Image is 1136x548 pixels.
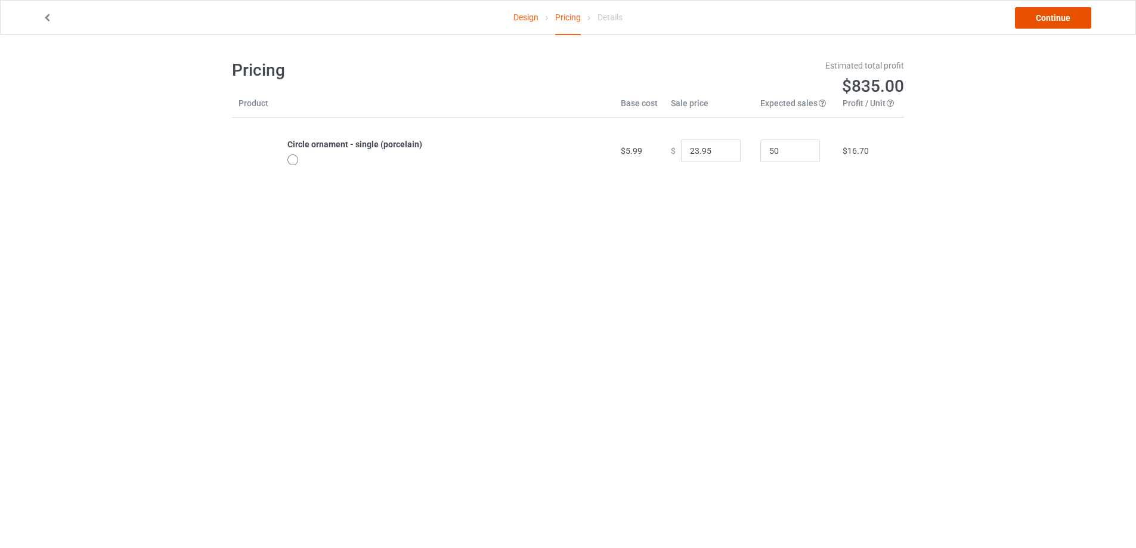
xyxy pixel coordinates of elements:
[836,97,904,117] th: Profit / Unit
[287,140,422,149] b: Circle ornament - single (porcelain)
[842,76,904,96] span: $835.00
[513,1,538,34] a: Design
[232,60,560,81] h1: Pricing
[754,97,836,117] th: Expected sales
[1015,7,1091,29] a: Continue
[577,60,905,72] div: Estimated total profit
[621,146,642,156] span: $5.99
[598,1,623,34] div: Details
[664,97,754,117] th: Sale price
[614,97,664,117] th: Base cost
[671,146,676,156] span: $
[843,146,869,156] span: $16.70
[232,97,281,117] th: Product
[555,1,581,35] div: Pricing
